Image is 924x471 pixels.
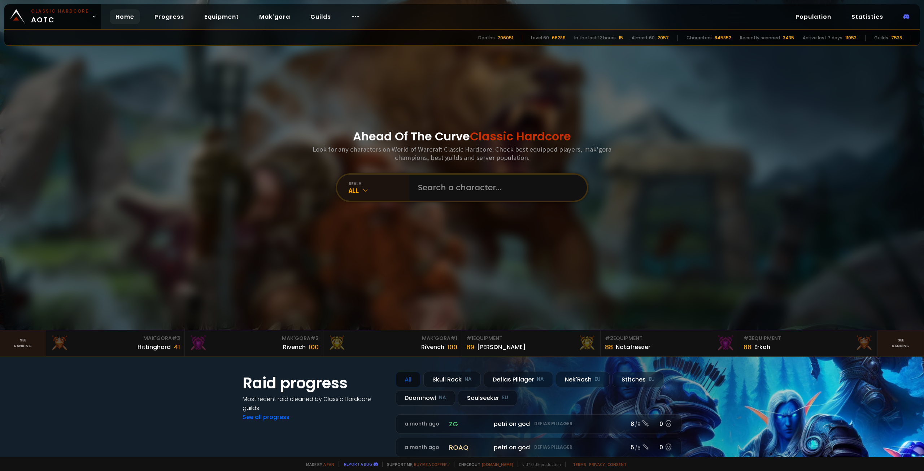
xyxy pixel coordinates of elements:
a: Guilds [305,9,337,24]
h4: Most recent raid cleaned by Classic Hardcore guilds [243,394,387,413]
div: Erkah [754,343,770,352]
div: Mak'Gora [328,335,457,342]
div: realm [349,181,409,186]
a: Statistics [846,9,889,24]
h3: Look for any characters on World of Warcraft Classic Hardcore. Check best equipped players, mak'g... [310,145,614,162]
div: 100 [309,342,319,352]
a: Classic HardcoreAOTC [4,4,101,29]
span: # 2 [605,335,613,342]
div: Deaths [478,35,495,41]
div: Characters [687,35,712,41]
div: Hittinghard [138,343,171,352]
small: NA [439,394,446,401]
div: Mak'Gora [189,335,319,342]
div: 7538 [891,35,902,41]
a: Buy me a coffee [414,462,450,467]
div: Equipment [466,335,596,342]
a: Equipment [199,9,245,24]
div: Equipment [605,335,735,342]
div: 15 [619,35,623,41]
span: # 3 [744,335,752,342]
div: 845852 [715,35,731,41]
div: 88 [744,342,751,352]
div: Notafreezer [616,343,650,352]
div: Almost 60 [632,35,655,41]
div: 2057 [658,35,669,41]
a: Mak'Gora#3Hittinghard41 [46,330,185,356]
a: #2Equipment88Notafreezer [601,330,739,356]
div: Rîvench [421,343,444,352]
div: Active last 7 days [803,35,842,41]
span: AOTC [31,8,89,25]
a: a month agozgpetri on godDefias Pillager8 /90 [396,414,681,433]
a: Home [110,9,140,24]
span: # 1 [466,335,473,342]
div: 89 [466,342,474,352]
a: See all progress [243,413,289,421]
div: Defias Pillager [484,372,553,387]
span: # 3 [172,335,180,342]
span: v. d752d5 - production [518,462,561,467]
a: Mak'Gora#2Rivench100 [185,330,323,356]
small: Classic Hardcore [31,8,89,14]
input: Search a character... [414,175,578,201]
div: 3435 [783,35,794,41]
div: 100 [447,342,457,352]
small: NA [537,376,544,383]
div: Nek'Rosh [556,372,610,387]
div: All [349,186,409,195]
a: a fan [323,462,334,467]
div: Rivench [283,343,306,352]
a: Report a bug [344,461,372,467]
span: Checkout [454,462,513,467]
a: Consent [607,462,627,467]
div: 66289 [552,35,566,41]
small: EU [594,376,601,383]
h1: Ahead Of The Curve [353,128,571,145]
div: Equipment [744,335,873,342]
a: #3Equipment88Erkah [739,330,878,356]
span: Classic Hardcore [470,128,571,144]
a: Mak'gora [253,9,296,24]
a: Terms [573,462,586,467]
div: Mak'Gora [51,335,180,342]
a: [DOMAIN_NAME] [482,462,513,467]
div: Skull Rock [423,372,481,387]
div: Guilds [874,35,888,41]
div: 11053 [845,35,857,41]
h1: Raid progress [243,372,387,394]
a: Seeranking [878,330,924,356]
a: #1Equipment89[PERSON_NAME] [462,330,601,356]
span: # 1 [450,335,457,342]
small: NA [465,376,472,383]
a: a month agoroaqpetri on godDefias Pillager5 /60 [396,438,681,457]
span: Support me, [382,462,450,467]
small: EU [502,394,508,401]
div: All [396,372,420,387]
div: Recently scanned [740,35,780,41]
div: Soulseeker [458,390,517,406]
a: Privacy [589,462,605,467]
a: Population [790,9,837,24]
div: In the last 12 hours [574,35,616,41]
div: 41 [174,342,180,352]
a: Mak'Gora#1Rîvench100 [323,330,462,356]
div: Stitches [613,372,664,387]
span: Made by [302,462,334,467]
div: [PERSON_NAME] [477,343,526,352]
a: Progress [149,9,190,24]
span: # 2 [310,335,319,342]
small: EU [649,376,655,383]
div: Level 60 [531,35,549,41]
div: 206051 [498,35,513,41]
div: Doomhowl [396,390,455,406]
div: 88 [605,342,613,352]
